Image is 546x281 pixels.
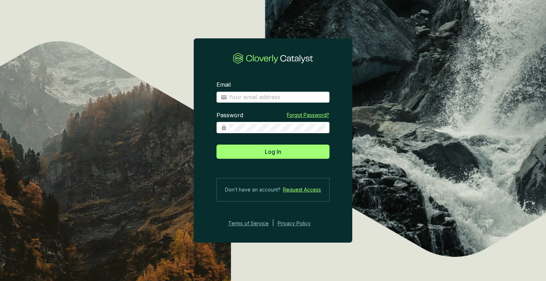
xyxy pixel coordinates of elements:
button: Log In [216,145,330,159]
label: Email [216,81,231,89]
a: Privacy Policy [278,219,320,228]
div: | [272,219,274,228]
span: Don’t have an account? [225,185,280,194]
input: Password [229,124,325,131]
a: Request Access [283,185,321,194]
label: Password [216,112,243,119]
a: Terms of Service [226,219,269,228]
a: Forgot Password? [287,112,329,119]
input: Email [229,93,325,101]
span: Log In [265,147,281,156]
